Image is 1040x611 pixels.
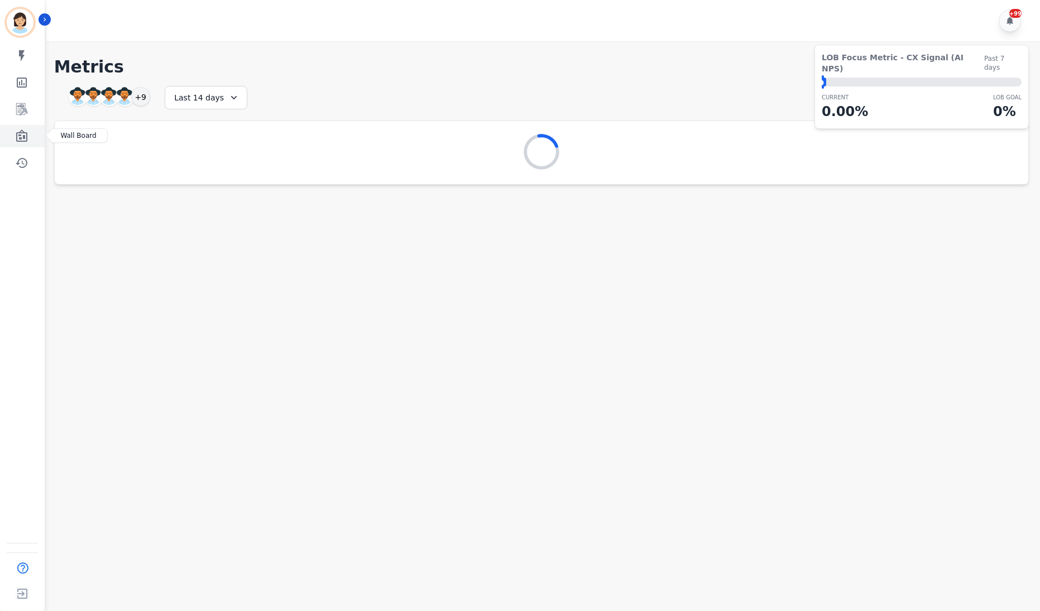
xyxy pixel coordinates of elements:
div: ⬤ [822,78,826,86]
p: 0 % [993,102,1022,122]
p: LOB Goal [993,93,1022,102]
span: Past 7 days [984,54,1022,72]
div: +99 [1009,9,1022,18]
div: Last 14 days [165,86,247,109]
img: Bordered avatar [7,9,33,36]
div: +9 [131,87,150,106]
p: 0.00 % [822,102,868,122]
p: CURRENT [822,93,868,102]
h1: Metrics [54,57,1029,77]
span: LOB Focus Metric - CX Signal (AI NPS) [822,52,984,74]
